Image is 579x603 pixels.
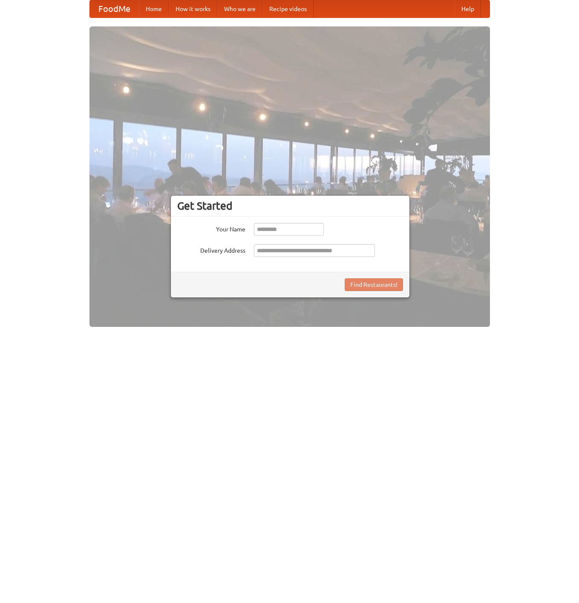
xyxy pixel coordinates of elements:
[169,0,217,17] a: How it works
[345,278,403,291] button: Find Restaurants!
[177,223,245,234] label: Your Name
[90,0,139,17] a: FoodMe
[217,0,262,17] a: Who we are
[177,199,403,212] h3: Get Started
[455,0,481,17] a: Help
[139,0,169,17] a: Home
[262,0,314,17] a: Recipe videos
[177,244,245,255] label: Delivery Address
